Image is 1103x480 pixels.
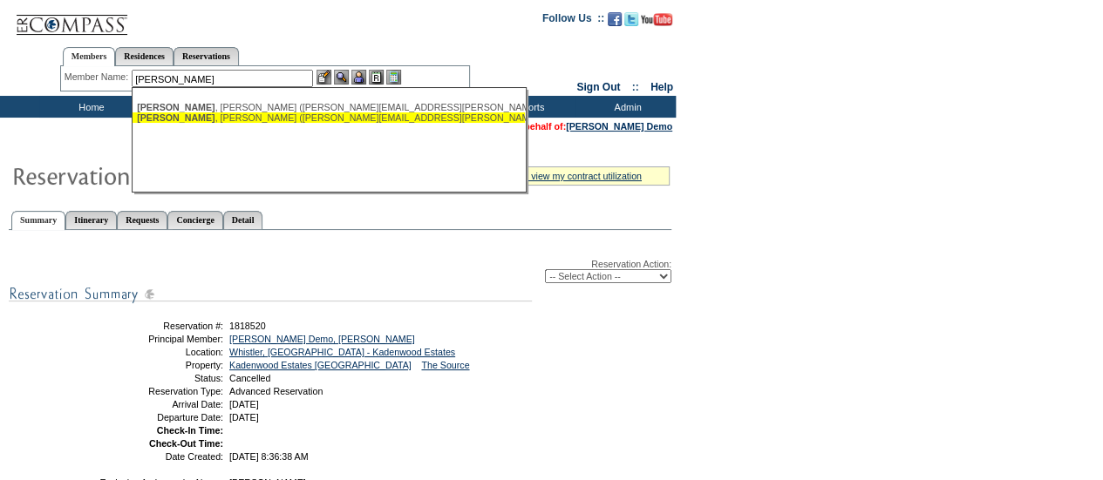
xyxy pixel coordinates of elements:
[63,47,116,66] a: Members
[99,321,223,331] td: Reservation #:
[117,211,167,229] a: Requests
[641,17,672,28] a: Subscribe to our YouTube Channel
[632,81,639,93] span: ::
[575,96,676,118] td: Admin
[608,12,622,26] img: Become our fan on Facebook
[115,47,174,65] a: Residences
[11,211,65,230] a: Summary
[369,70,384,85] img: Reservations
[137,102,214,112] span: [PERSON_NAME]
[65,70,132,85] div: Member Name:
[386,70,401,85] img: b_calculator.gif
[9,283,532,305] img: subTtlResSummary.gif
[9,259,671,283] div: Reservation Action:
[624,17,638,28] a: Follow us on Twitter
[137,112,521,123] div: , [PERSON_NAME] ([PERSON_NAME][EMAIL_ADDRESS][PERSON_NAME][DOMAIN_NAME])
[99,373,223,383] td: Status:
[229,412,259,423] span: [DATE]
[523,171,642,181] a: » view my contract utilization
[229,347,455,357] a: Whistler, [GEOGRAPHIC_DATA] - Kadenwood Estates
[229,399,259,409] span: [DATE]
[229,334,415,344] a: [PERSON_NAME] Demo, [PERSON_NAME]
[99,399,223,409] td: Arrival Date:
[174,47,239,65] a: Reservations
[624,12,638,26] img: Follow us on Twitter
[39,96,140,118] td: Home
[99,347,223,357] td: Location:
[167,211,222,229] a: Concierge
[157,425,223,436] strong: Check-In Time:
[229,373,270,383] span: Cancelled
[65,211,117,229] a: Itinerary
[99,412,223,423] td: Departure Date:
[334,70,349,85] img: View
[99,451,223,462] td: Date Created:
[351,70,366,85] img: Impersonate
[650,81,673,93] a: Help
[223,211,263,229] a: Detail
[576,81,620,93] a: Sign Out
[99,360,223,370] td: Property:
[641,13,672,26] img: Subscribe to our YouTube Channel
[566,121,672,132] a: [PERSON_NAME] Demo
[99,386,223,396] td: Reservation Type:
[229,386,323,396] span: Advanced Reservation
[229,451,308,462] span: [DATE] 8:36:38 AM
[137,112,214,123] span: [PERSON_NAME]
[421,360,469,370] a: The Source
[317,70,331,85] img: b_edit.gif
[444,121,672,132] span: You are acting on behalf of:
[542,10,604,31] td: Follow Us ::
[229,360,412,370] a: Kadenwood Estates [GEOGRAPHIC_DATA]
[608,17,622,28] a: Become our fan on Facebook
[137,102,521,112] div: , [PERSON_NAME] ([PERSON_NAME][EMAIL_ADDRESS][PERSON_NAME][DOMAIN_NAME])
[149,438,223,449] strong: Check-Out Time:
[99,334,223,344] td: Principal Member:
[229,321,266,331] span: 1818520
[11,158,360,193] img: Reservaton Summary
